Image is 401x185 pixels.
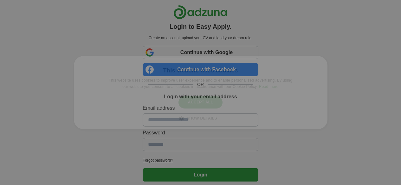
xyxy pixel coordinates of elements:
div: This website uses cookies [163,67,238,74]
div: Accept all [178,96,223,108]
div: Cookie consent dialog [74,56,327,129]
div: Show details [184,115,217,121]
a: Read more, opens a new window [259,84,279,89]
span: Show details [187,116,217,120]
span: This website uses cookies to improve user experience and to enable personalised advertising. By u... [109,78,292,89]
